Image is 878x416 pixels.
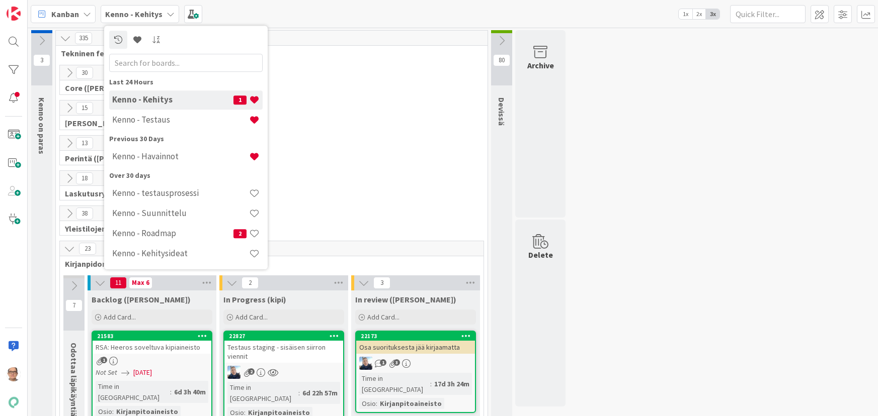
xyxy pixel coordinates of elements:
div: Kirjanpitoaineisto [377,398,444,409]
span: 23 [79,243,96,255]
span: Kirjanpidon korjaukset (Jussi, JaakkoHä) [65,259,471,269]
span: 1x [679,9,692,19]
span: 80 [493,54,510,66]
b: Kenno - Kehitys [105,9,163,19]
span: 3 [373,277,390,289]
span: Add Card... [104,313,136,322]
span: In review (kipi) [355,294,456,304]
div: Max 6 [132,280,149,285]
span: 7 [65,299,83,311]
img: avatar [7,395,21,409]
div: 6d 3h 40m [172,386,208,397]
div: 21583 [93,332,211,341]
span: 30 [76,67,93,79]
div: Time in [GEOGRAPHIC_DATA] [96,381,170,403]
div: 22173 [361,333,475,340]
span: Backlog (kipi) [92,294,191,304]
h4: Kenno - Kehitys [112,94,233,105]
h4: Kenno - Roadmap [112,228,233,238]
span: 18 [76,172,93,184]
div: 21583 [97,333,211,340]
input: Quick Filter... [730,5,806,23]
span: 1 [233,95,247,105]
span: 11 [110,277,127,289]
span: : [298,387,300,398]
span: 3x [706,9,720,19]
span: 38 [76,207,93,220]
span: Halti (Sebastian, VilleH, Riikka, Antti, MikkoV, PetriH, PetriM) [65,118,175,128]
h4: Kenno - Testaus [112,115,249,125]
div: Delete [528,249,553,261]
span: Kanban [51,8,79,20]
div: 21583RSA: Heeros soveltuva kipiaineisto [93,332,211,354]
span: 335 [75,32,92,44]
h4: Kenno - Suunnittelu [112,208,249,218]
span: 3 [393,359,400,366]
div: 22173 [356,332,475,341]
h4: Kenno - testausprosessi [112,188,249,198]
span: Core (Pasi, Jussi, JaakkoHä, Jyri, Leo, MikkoK, Väinö, MattiH) [65,83,175,93]
img: JJ [227,366,241,379]
span: 1 [380,359,386,366]
div: Last 24 Hours [109,77,263,87]
span: [DATE] [133,367,152,378]
div: Over 30 days [109,170,263,181]
div: Testaus staging - sisäisen siirron viennit [224,341,343,363]
span: : [376,398,377,409]
span: Tekninen feature suunnittelu ja toteutus [61,48,475,58]
span: 3 [33,54,50,66]
span: Devissä [497,97,507,126]
span: 2 [248,368,255,375]
div: Time in [GEOGRAPHIC_DATA] [359,373,430,395]
i: Not Set [96,368,117,377]
span: Yleistilojen sopimukset (Jaakko, VilleP, TommiL, Simo) [65,224,175,234]
h4: Kenno - Havainnot [112,151,249,161]
span: : [170,386,172,397]
h4: Kenno - Kehitysideat [112,248,249,258]
div: Osa suorituksesta jää kirjaamatta [356,341,475,354]
div: 22827 [229,333,343,340]
span: : [430,378,432,389]
img: JJ [359,357,372,370]
div: 22173Osa suorituksesta jää kirjaamatta [356,332,475,354]
span: Perintä (Jaakko, PetriH, MikkoV, Pasi) [65,153,175,163]
span: 15 [76,102,93,114]
a: 22173Osa suorituksesta jää kirjaamattaJJTime in [GEOGRAPHIC_DATA]:17d 3h 24mOsio:Kirjanpitoaineisto [355,331,476,413]
div: 22827Testaus staging - sisäisen siirron viennit [224,332,343,363]
div: Archive [527,59,554,71]
span: 2x [692,9,706,19]
span: 2 [242,277,259,289]
div: JJ [356,357,475,370]
img: Visit kanbanzone.com [7,7,21,21]
div: Osio [359,398,376,409]
div: JJ [224,366,343,379]
div: 22827 [224,332,343,341]
input: Search for boards... [109,54,263,72]
span: 2 [233,229,247,238]
span: In Progress (kipi) [223,294,286,304]
span: Add Card... [235,313,268,322]
div: 6d 22h 57m [300,387,340,398]
div: Time in [GEOGRAPHIC_DATA] [227,382,298,404]
span: 13 [76,137,93,149]
span: Laskutusryhmä (Antti, Keijo) [65,188,175,198]
div: 17d 3h 24m [432,378,472,389]
div: Previous 30 Days [109,134,263,144]
div: RSA: Heeros soveltuva kipiaineisto [93,341,211,354]
img: PK [7,367,21,381]
span: Add Card... [367,313,400,322]
span: Kenno on paras [37,97,47,154]
span: 1 [101,357,107,363]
